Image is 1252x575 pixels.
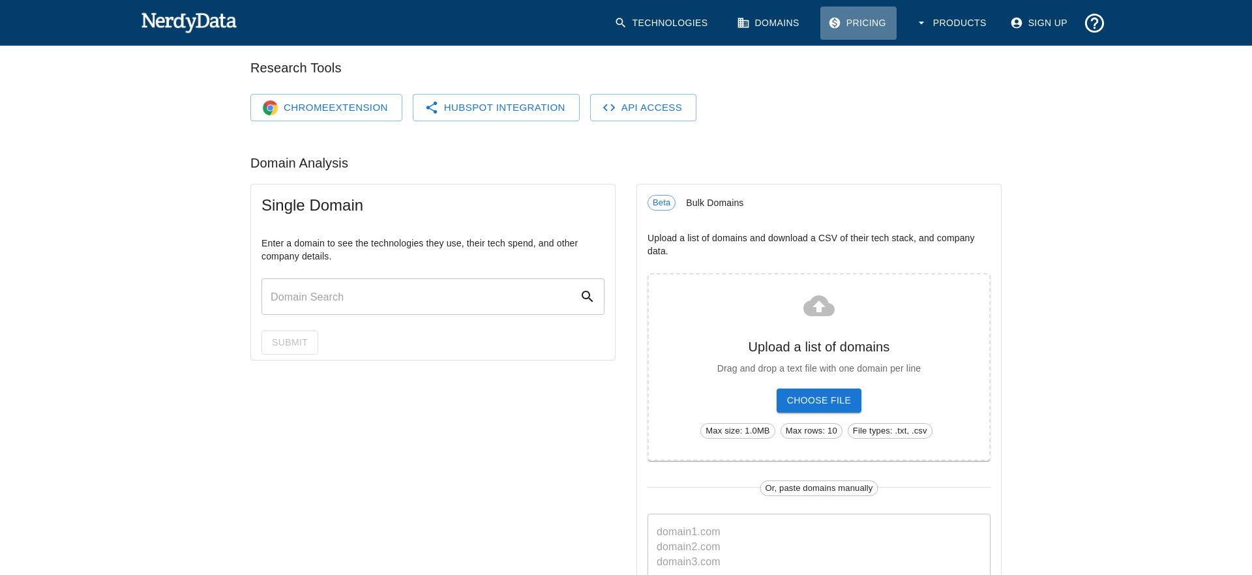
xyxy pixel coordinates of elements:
img: Chrome Logo [262,100,278,116]
a: HubSpot Integration [413,94,580,121]
span: Bulk Domains [686,196,991,209]
a: API Access [590,94,697,121]
a: Sign Up [1002,7,1078,40]
a: Pricing [820,7,897,40]
input: Domain Search [261,278,580,315]
img: NerdyData.com [141,9,237,35]
a: Domains [729,7,810,40]
span: Max size: 1.0MB [701,424,774,437]
button: Products [907,7,997,40]
span: Max rows: 10 [781,424,842,437]
h6: Upload a list of domains [664,336,974,357]
h6: Domain Analysis [250,153,1002,173]
span: File types: .txt, .csv [848,424,932,437]
span: Or, paste domains manually [760,482,877,495]
button: Support and Documentation [1078,7,1111,40]
p: Upload a list of domains and download a CSV of their tech stack, and company data. [648,231,991,258]
span: Choose File [777,389,862,413]
a: Chrome LogoChromeExtension [250,94,402,121]
p: Enter a domain to see the technologies they use, their tech spend, and other company details. [261,237,604,263]
span: Beta [648,196,675,209]
h6: Research Tools [250,57,1002,78]
p: Drag and drop a text file with one domain per line [664,362,974,375]
span: Single Domain [261,195,604,216]
a: Technologies [606,7,719,40]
